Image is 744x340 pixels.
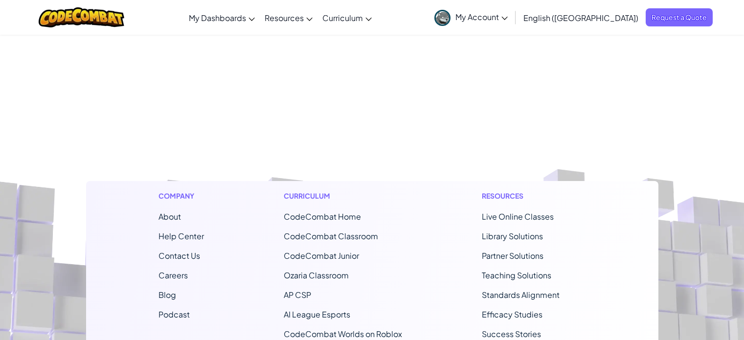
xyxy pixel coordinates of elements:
[284,270,349,280] a: Ozaria Classroom
[284,290,311,300] a: AP CSP
[260,4,317,31] a: Resources
[265,13,304,23] span: Resources
[184,4,260,31] a: My Dashboards
[482,211,554,222] a: Live Online Classes
[434,10,451,26] img: avatar
[284,329,402,339] a: CodeCombat Worlds on Roblox
[482,329,541,339] a: Success Stories
[482,309,542,319] a: Efficacy Studies
[158,231,204,241] a: Help Center
[158,290,176,300] a: Blog
[284,250,359,261] a: CodeCombat Junior
[284,211,361,222] span: CodeCombat Home
[646,8,713,26] a: Request a Quote
[317,4,377,31] a: Curriculum
[284,231,378,241] a: CodeCombat Classroom
[158,309,190,319] a: Podcast
[158,191,204,201] h1: Company
[158,250,200,261] span: Contact Us
[39,7,124,27] img: CodeCombat logo
[322,13,363,23] span: Curriculum
[284,309,350,319] a: AI League Esports
[482,231,543,241] a: Library Solutions
[158,270,188,280] a: Careers
[189,13,246,23] span: My Dashboards
[482,270,551,280] a: Teaching Solutions
[482,191,586,201] h1: Resources
[158,211,181,222] a: About
[284,191,402,201] h1: Curriculum
[523,13,638,23] span: English ([GEOGRAPHIC_DATA])
[455,12,508,22] span: My Account
[429,2,513,33] a: My Account
[482,250,543,261] a: Partner Solutions
[519,4,643,31] a: English ([GEOGRAPHIC_DATA])
[482,290,560,300] a: Standards Alignment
